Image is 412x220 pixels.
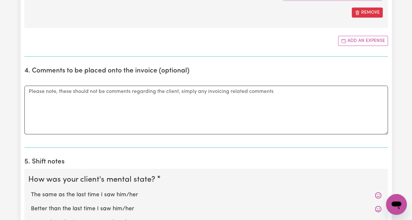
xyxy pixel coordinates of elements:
[338,36,388,46] button: Add another expense
[352,7,383,18] button: Remove this expense
[31,205,381,213] label: Better than the last time I saw him/her
[31,191,381,199] label: The same as the last time I saw him/her
[28,174,158,186] legend: How was your client's mental state?
[24,67,388,75] h2: 4. Comments to be placed onto the invoice (optional)
[24,158,388,166] h2: 5. Shift notes
[386,194,407,215] iframe: Button to launch messaging window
